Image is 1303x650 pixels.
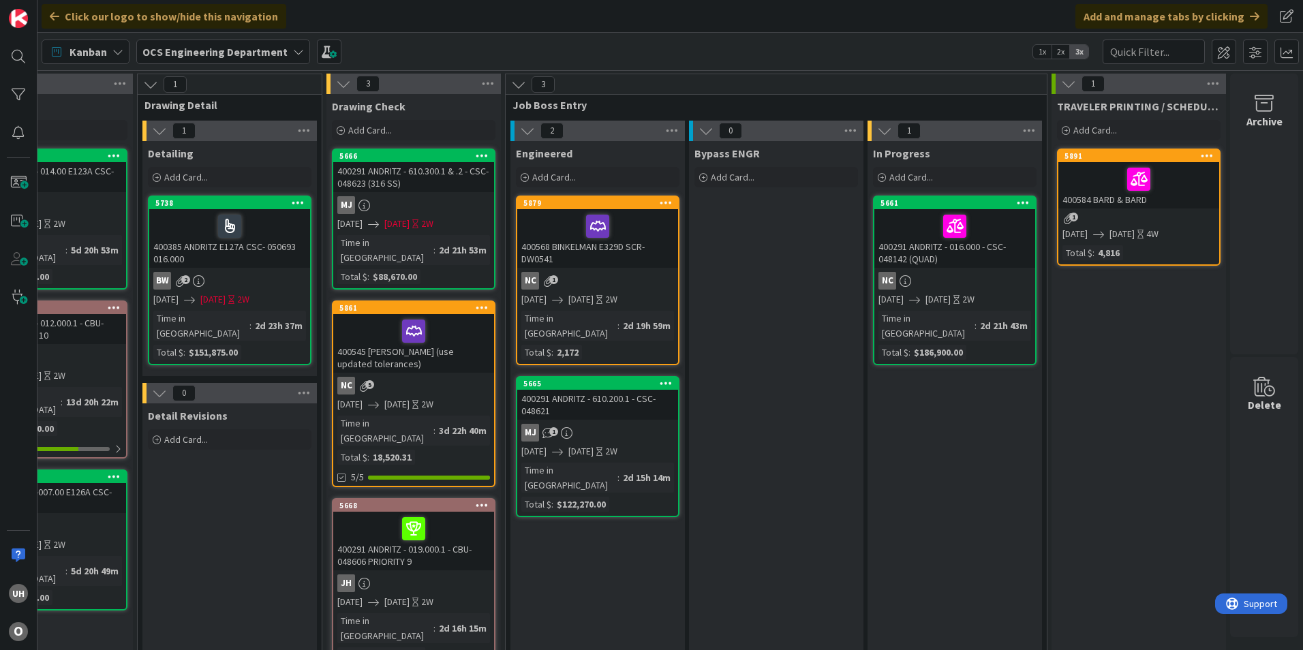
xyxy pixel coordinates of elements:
[333,499,494,512] div: 5668
[433,243,435,258] span: :
[148,409,228,422] span: Detail Revisions
[1052,45,1070,59] span: 2x
[348,124,392,136] span: Add Card...
[521,345,551,360] div: Total $
[549,275,558,284] span: 1
[889,171,933,183] span: Add Card...
[1057,149,1221,266] a: 5891400584 BARD & BARD[DATE][DATE]4WTotal $:4,816
[1058,150,1219,208] div: 5891400584 BARD & BARD
[149,197,310,268] div: 5738400385 ANDRITZ E127A CSC- 050693 016.000
[148,196,311,365] a: 5738400385 ANDRITZ E127A CSC- 050693 016.000BW[DATE][DATE]2WTime in [GEOGRAPHIC_DATA]:2d 23h 37mT...
[70,44,107,60] span: Kanban
[333,377,494,394] div: NC
[333,512,494,570] div: 400291 ANDRITZ - 019.000.1 - CBU-048606 PRIORITY 9
[149,197,310,209] div: 5738
[568,292,594,307] span: [DATE]
[333,314,494,373] div: 400545 [PERSON_NAME] (use updated tolerances)
[332,149,495,290] a: 5666400291 ANDRITZ - 610.300.1 & .2 - CSC-048623 (316 SS)MJ[DATE][DATE]2WTime in [GEOGRAPHIC_DATA...
[61,394,63,409] span: :
[333,196,494,214] div: MJ
[1069,213,1078,221] span: 1
[873,196,1037,365] a: 5661400291 ANDRITZ - 016.000 - CSC-048142 (QUAD)NC[DATE][DATE]2WTime in [GEOGRAPHIC_DATA]:2d 21h ...
[908,345,910,360] span: :
[1146,227,1159,241] div: 4W
[337,196,355,214] div: MJ
[251,318,306,333] div: 2d 23h 37m
[333,150,494,162] div: 5666
[551,345,553,360] span: :
[523,198,678,208] div: 5879
[333,499,494,570] div: 5668400291 ANDRITZ - 019.000.1 - CBU-048606 PRIORITY 9
[172,385,196,401] span: 0
[435,423,490,438] div: 3d 22h 40m
[200,292,226,307] span: [DATE]
[1094,245,1123,260] div: 4,816
[1064,151,1219,161] div: 5891
[153,292,179,307] span: [DATE]
[332,300,495,487] a: 5861400545 [PERSON_NAME] (use updated tolerances)NC[DATE][DATE]2WTime in [GEOGRAPHIC_DATA]:3d 22h...
[337,416,433,446] div: Time in [GEOGRAPHIC_DATA]
[521,424,539,442] div: MJ
[523,379,678,388] div: 5665
[605,444,617,459] div: 2W
[1103,40,1205,64] input: Quick Filter...
[337,613,433,643] div: Time in [GEOGRAPHIC_DATA]
[711,171,754,183] span: Add Card...
[29,2,62,18] span: Support
[337,574,355,592] div: JH
[1058,150,1219,162] div: 5891
[144,98,305,112] span: Drawing Detail
[517,209,678,268] div: 400568 BINKELMAN E329D SCR-DW0541
[149,209,310,268] div: 400385 ANDRITZ E127A CSC- 050693 016.000
[155,198,310,208] div: 5738
[433,621,435,636] span: :
[1073,124,1117,136] span: Add Card...
[153,272,171,290] div: BW
[172,123,196,139] span: 1
[878,345,908,360] div: Total $
[42,4,286,29] div: Click our logo to show/hide this navigation
[521,292,547,307] span: [DATE]
[516,376,679,517] a: 5665400291 ANDRITZ - 610.200.1 - CSC-048621MJ[DATE][DATE]2WTime in [GEOGRAPHIC_DATA]:2d 15h 14mTo...
[517,377,678,390] div: 5665
[142,45,288,59] b: OCS Engineering Department
[1033,45,1052,59] span: 1x
[619,318,674,333] div: 2d 19h 59m
[521,311,617,341] div: Time in [GEOGRAPHIC_DATA]
[237,292,249,307] div: 2W
[874,272,1035,290] div: NC
[719,123,742,139] span: 0
[880,198,1035,208] div: 5661
[517,424,678,442] div: MJ
[1248,397,1281,413] div: Delete
[517,390,678,420] div: 400291 ANDRITZ - 610.200.1 - CSC-048621
[9,584,28,603] div: uh
[874,197,1035,209] div: 5661
[1058,162,1219,208] div: 400584 BARD & BARD
[1092,245,1094,260] span: :
[356,76,380,92] span: 3
[605,292,617,307] div: 2W
[67,243,122,258] div: 5d 20h 53m
[975,318,977,333] span: :
[337,269,367,284] div: Total $
[521,272,539,290] div: NC
[1109,227,1135,241] span: [DATE]
[962,292,975,307] div: 2W
[421,595,433,609] div: 2W
[551,497,553,512] span: :
[878,292,904,307] span: [DATE]
[878,311,975,341] div: Time in [GEOGRAPHIC_DATA]
[384,595,410,609] span: [DATE]
[339,501,494,510] div: 5668
[333,162,494,192] div: 400291 ANDRITZ - 610.300.1 & .2 - CSC-048623 (316 SS)
[65,243,67,258] span: :
[617,470,619,485] span: :
[337,217,363,231] span: [DATE]
[433,423,435,438] span: :
[153,311,249,341] div: Time in [GEOGRAPHIC_DATA]
[925,292,951,307] span: [DATE]
[333,574,494,592] div: JH
[435,243,490,258] div: 2d 21h 53m
[568,444,594,459] span: [DATE]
